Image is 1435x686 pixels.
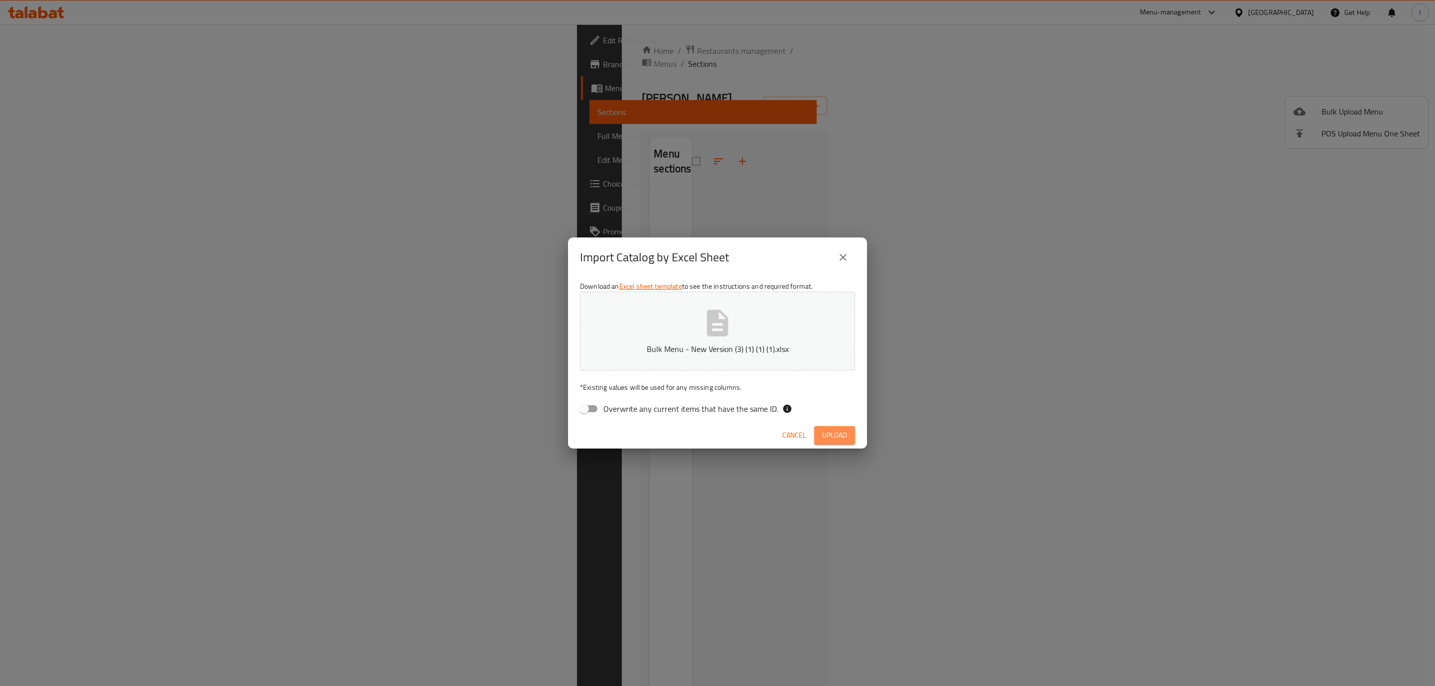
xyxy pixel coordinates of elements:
[782,429,806,442] span: Cancel
[778,426,810,445] button: Cancel
[619,280,682,293] a: Excel sheet template
[580,382,855,392] p: Existing values will be used for any missing columns.
[568,277,867,422] div: Download an to see the instructions and required format.
[822,429,847,442] span: Upload
[782,404,792,414] svg: If the overwrite option isn't selected, then the items that match an existing ID will be ignored ...
[580,292,855,370] button: Bulk Menu - New Version (3) (1) (1) (1).xlsx
[603,403,778,415] span: Overwrite any current items that have the same ID.
[831,245,855,269] button: close
[580,249,729,265] h2: Import Catalog by Excel Sheet
[595,343,840,355] p: Bulk Menu - New Version (3) (1) (1) (1).xlsx
[814,426,855,445] button: Upload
